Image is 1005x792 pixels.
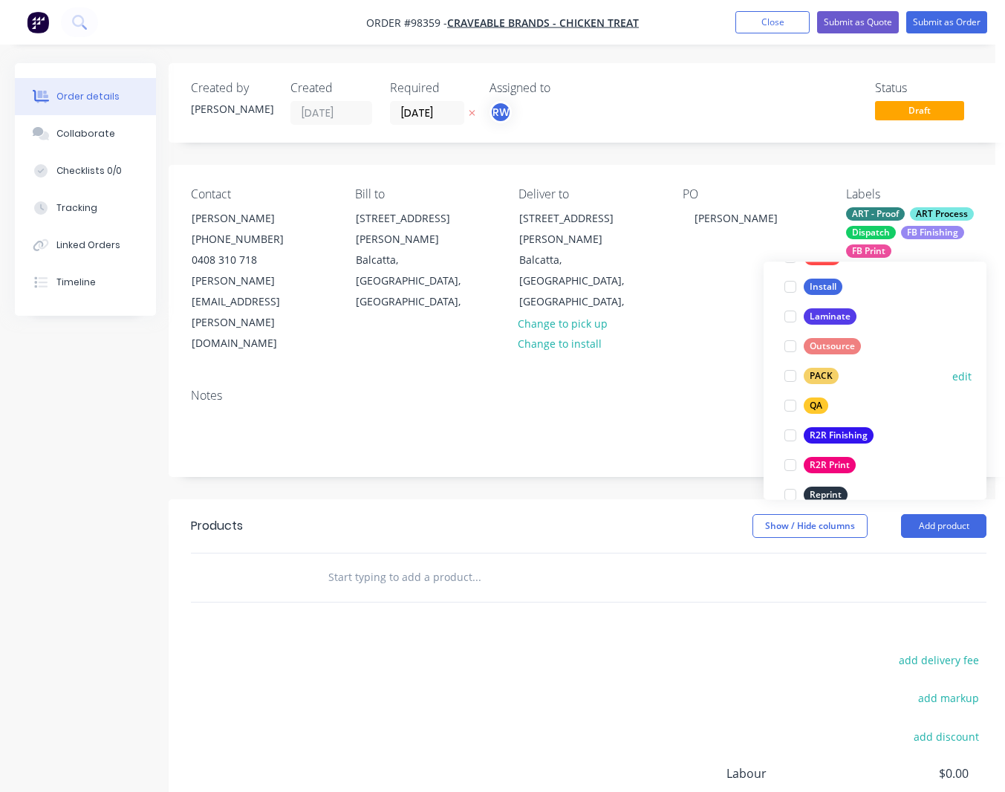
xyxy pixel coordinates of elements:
button: Submit as Order [906,11,987,33]
div: [PHONE_NUMBER] [192,229,315,250]
button: Checklists 0/0 [15,152,156,189]
button: Order details [15,78,156,115]
button: Tracking [15,189,156,227]
div: Tracking [56,201,97,215]
div: Reprint [804,487,848,504]
button: R2R Print [778,455,862,476]
div: R2R Print [804,458,856,474]
button: add discount [905,726,986,746]
button: PACK [778,366,845,387]
button: edit [952,369,972,384]
button: Close [735,11,810,33]
button: R2R Finishing [778,426,879,447]
button: HOLD [778,247,847,268]
div: Checklists 0/0 [56,164,122,178]
div: Status [875,81,986,95]
button: Add product [901,514,986,538]
div: Timeline [56,276,96,289]
div: Laminate [804,309,856,325]
span: Order #98359 - [366,16,447,30]
div: Contact [191,187,331,201]
div: [STREET_ADDRESS][PERSON_NAME]Balcatta, [GEOGRAPHIC_DATA], [GEOGRAPHIC_DATA], [507,207,655,313]
div: Balcatta, [GEOGRAPHIC_DATA], [GEOGRAPHIC_DATA], [519,250,643,312]
button: Collaborate [15,115,156,152]
div: [PERSON_NAME] [191,101,273,117]
div: [PERSON_NAME] [683,207,790,229]
button: Laminate [778,307,862,328]
img: Factory [27,11,49,33]
div: Linked Orders [56,238,120,252]
div: Assigned to [490,81,638,95]
div: R2R Finishing [804,428,874,444]
button: Show / Hide columns [752,514,868,538]
button: add delivery fee [891,650,986,670]
button: RW [490,101,512,123]
div: FB Print [846,244,891,258]
button: Install [778,277,848,298]
div: Collaborate [56,127,115,140]
div: Labels [846,187,986,201]
div: [PERSON_NAME][EMAIL_ADDRESS][PERSON_NAME][DOMAIN_NAME] [192,270,315,354]
span: Labour [726,765,859,782]
div: ART Process [910,207,974,221]
div: [STREET_ADDRESS][PERSON_NAME] [519,208,643,250]
div: [STREET_ADDRESS][PERSON_NAME]Balcatta, [GEOGRAPHIC_DATA], [GEOGRAPHIC_DATA], [343,207,492,313]
div: Dispatch [846,226,896,239]
div: FB Finishing [901,226,964,239]
div: PO [683,187,823,201]
button: Outsource [778,337,867,357]
button: Timeline [15,264,156,301]
div: [PERSON_NAME] [192,208,315,229]
div: Balcatta, [GEOGRAPHIC_DATA], [GEOGRAPHIC_DATA], [356,250,479,312]
div: QA [804,398,828,415]
div: Outsource [804,339,861,355]
span: Draft [875,101,964,120]
button: Change to pick up [510,313,616,333]
div: Install [804,279,842,296]
div: Created by [191,81,273,95]
div: Required [390,81,472,95]
div: Notes [191,389,986,403]
div: Created [290,81,372,95]
div: Bill to [355,187,495,201]
button: Submit as Quote [817,11,899,33]
div: 0408 310 718 [192,250,315,270]
span: $0.00 [859,765,969,782]
div: PACK [804,369,839,385]
div: ART - Proof [846,207,905,221]
div: Order details [56,90,120,103]
button: Change to install [510,334,610,354]
button: add markup [910,688,986,708]
div: Products [191,517,243,535]
input: Start typing to add a product... [328,562,625,592]
div: [STREET_ADDRESS][PERSON_NAME] [356,208,479,250]
div: [PERSON_NAME][PHONE_NUMBER]0408 310 718[PERSON_NAME][EMAIL_ADDRESS][PERSON_NAME][DOMAIN_NAME] [179,207,328,354]
button: QA [778,396,834,417]
a: Craveable Brands - Chicken Treat [447,16,639,30]
button: Reprint [778,485,853,506]
button: Linked Orders [15,227,156,264]
div: Deliver to [518,187,659,201]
